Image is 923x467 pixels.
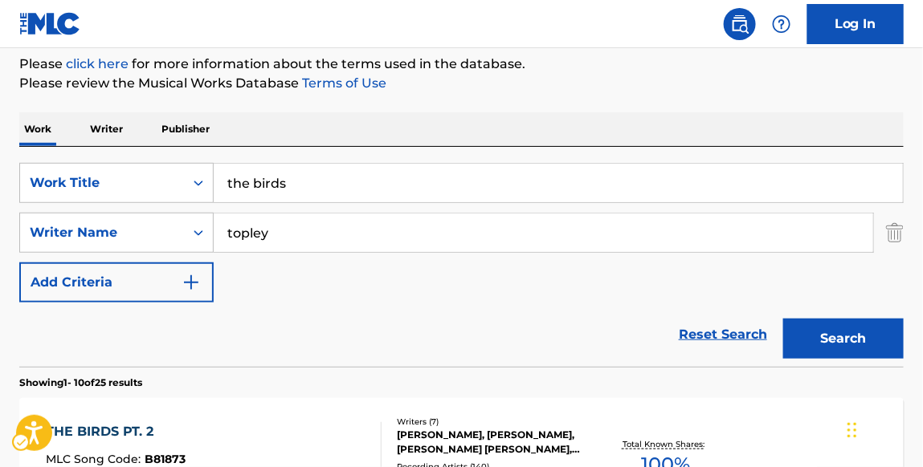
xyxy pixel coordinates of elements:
div: THE BIRDS PT. 2 [46,422,186,441]
input: Search... [214,164,903,202]
a: Reset Search [671,317,775,352]
img: help [772,14,791,34]
p: Please for more information about the terms used in the database. [19,55,904,74]
div: Work Title [30,173,174,193]
form: Search Form [19,163,904,367]
button: Search [783,319,904,359]
p: Total Known Shares: [623,438,709,450]
div: Chat Widget [843,390,923,467]
p: Writer [85,112,128,146]
div: Drag [847,406,857,454]
a: Log In [807,4,904,44]
div: [PERSON_NAME], [PERSON_NAME], [PERSON_NAME] [PERSON_NAME], [PERSON_NAME], [PERSON_NAME], [PERSON_... [397,428,591,457]
img: Delete Criterion [886,213,904,253]
img: 9d2ae6d4665cec9f34b9.svg [182,273,201,292]
div: Writer Name [30,223,174,242]
p: Work [19,112,56,146]
img: MLC Logo [19,12,81,35]
img: search [730,14,749,34]
a: Music industry terminology | mechanical licensing collective [66,56,129,71]
span: B81873 [145,452,186,466]
p: Publisher [157,112,214,146]
a: Terms of Use [299,75,386,91]
input: Search... [214,213,873,252]
button: Add Criteria [19,262,214,303]
p: Please review the Musical Works Database [19,74,904,93]
span: MLC Song Code : [46,452,145,466]
iframe: Hubspot Iframe [843,390,923,467]
div: Writers ( 7 ) [397,416,591,428]
p: Showing 1 - 10 of 25 results [19,376,142,390]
